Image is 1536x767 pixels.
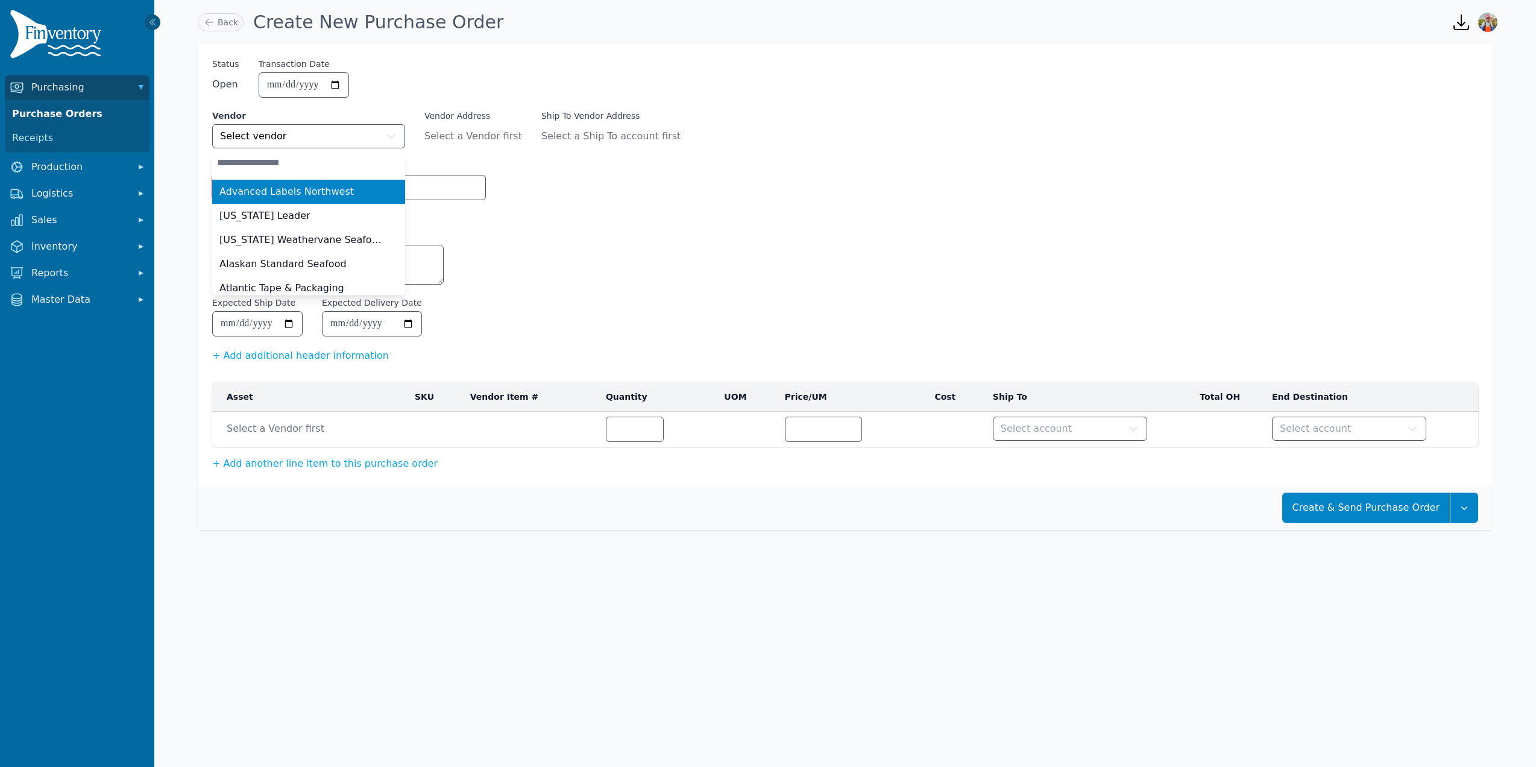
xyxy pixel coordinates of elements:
span: Alaskan Standard Seafood [219,257,347,271]
span: Select account [1280,421,1351,436]
span: Reports [31,266,128,280]
th: Total OH [1175,382,1265,412]
button: Select account [1272,417,1426,441]
span: Status [212,58,239,70]
th: UOM [717,382,777,412]
button: Inventory [5,235,150,259]
span: [US_STATE] Weathervane Seafoods LLC [219,233,383,247]
span: Select a Vendor first [424,129,522,144]
button: Select account [993,417,1147,441]
button: Create & Send Purchase Order [1282,493,1450,523]
label: Ship To Vendor Address [541,110,696,122]
button: Logistics [5,181,150,206]
th: Ship To [986,382,1176,412]
button: Master Data [5,288,150,312]
a: Receipts [7,126,147,150]
button: + Add another line item to this purchase order [212,456,438,471]
th: Quantity [599,382,717,412]
button: + Add additional header information [212,349,389,363]
th: Vendor Item # [463,382,599,412]
span: Open [212,77,239,92]
label: Vendor Address [424,110,522,122]
span: Select vendor [220,129,286,144]
button: Purchasing [5,75,150,99]
span: Purchasing [31,80,128,95]
span: Select a Ship To account first [541,129,696,144]
label: Vendor [212,110,405,122]
span: Sales [31,213,128,227]
label: Expected Ship Date [212,297,295,309]
label: Transaction Date [259,58,330,70]
button: Sales [5,208,150,232]
h1: Create New Purchase Order [253,11,503,33]
span: Inventory [31,239,128,254]
button: Select vendor [212,124,405,148]
span: Production [31,160,128,174]
a: Purchase Orders [7,102,147,126]
input: Select vendor [212,151,405,175]
span: Logistics [31,186,128,201]
span: Select a Vendor first [227,421,400,436]
span: Master Data [31,292,128,307]
img: Sera Wheeler [1478,13,1497,32]
span: Advanced Labels Northwest [219,185,354,199]
a: Back [198,13,244,31]
button: Reports [5,261,150,285]
th: Cost [927,382,985,412]
th: Asset [212,382,408,412]
button: Production [5,155,150,179]
img: Finventory [10,10,106,63]
th: SKU [408,382,463,412]
th: Price/UM [778,382,928,412]
span: Select account [1001,421,1072,436]
th: End Destination [1265,382,1455,412]
span: [US_STATE] Leader [219,209,310,223]
span: Atlantic Tape & Packaging [219,281,344,295]
label: Expected Delivery Date [322,297,422,309]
